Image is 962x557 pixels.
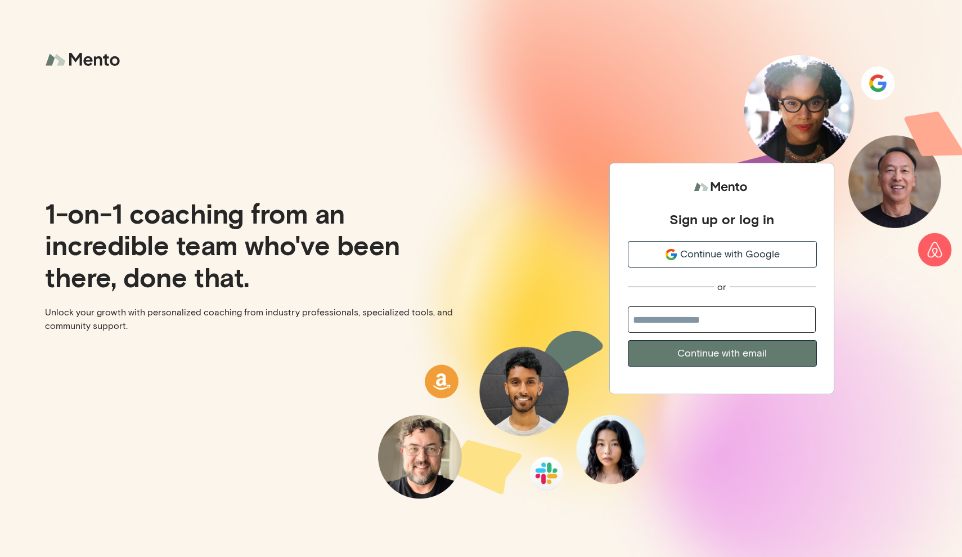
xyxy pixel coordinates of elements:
[694,177,750,198] img: logo.svg
[680,247,780,262] span: Continue with Google
[669,211,774,228] div: Sign up or log in
[45,45,124,75] img: logo
[45,197,472,292] p: 1-on-1 coaching from an incredible team who've been there, done that.
[628,241,817,268] button: Continue with Google
[628,340,817,367] button: Continue with email
[45,306,472,333] p: Unlock your growth with personalized coaching from industry professionals, specialized tools, and...
[717,281,726,293] div: or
